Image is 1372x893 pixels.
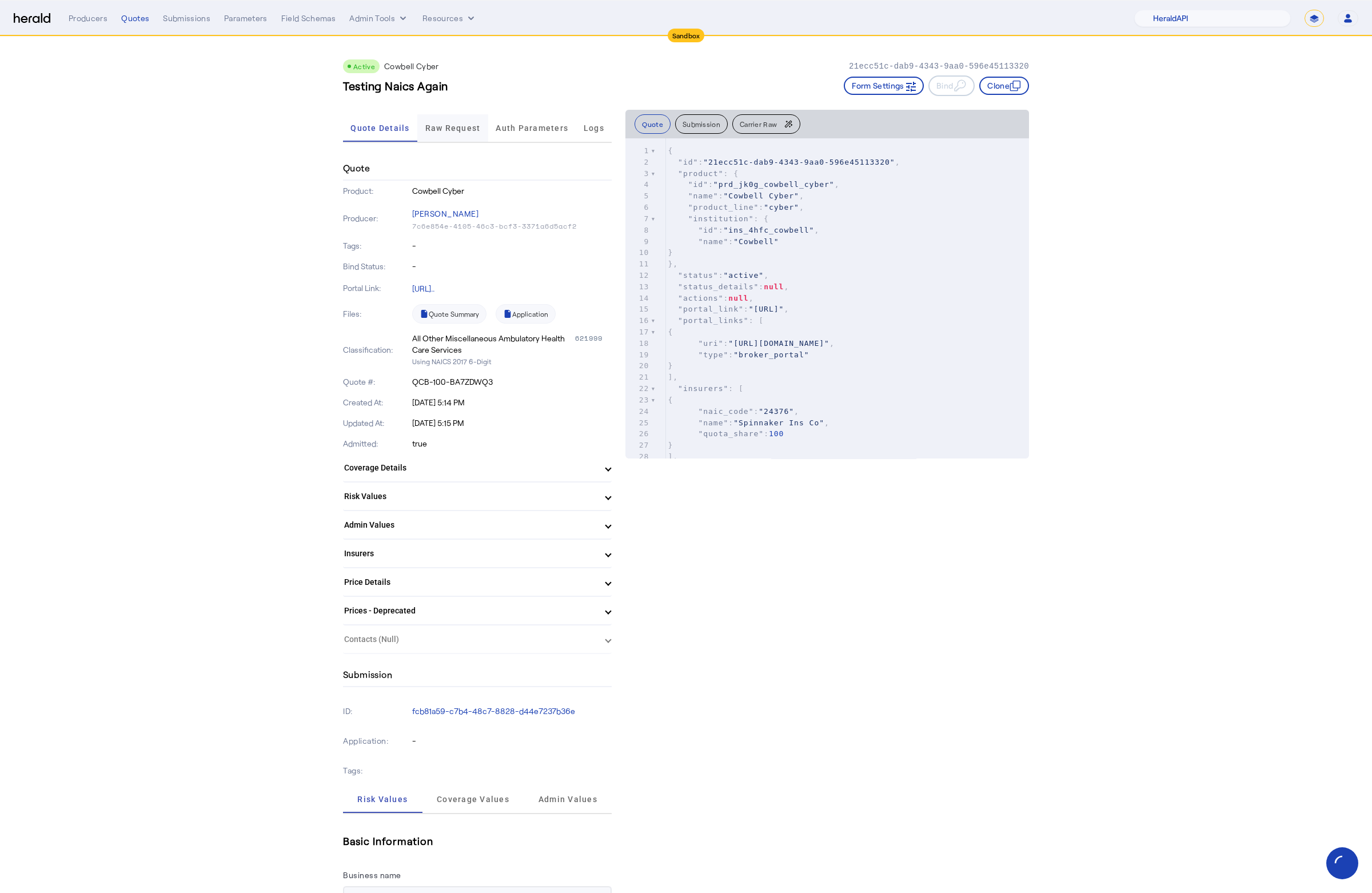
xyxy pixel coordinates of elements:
p: Updated At: [343,417,410,429]
span: "name" [688,192,719,200]
h4: Submission [343,668,392,681]
span: : , [668,192,804,200]
span: : , [668,282,789,291]
label: Business name [343,870,401,880]
a: Quote Summary [412,304,486,324]
span: Auth Parameters [496,124,568,132]
span: ], [668,373,678,381]
span: "type" [698,350,728,359]
p: Tags: [343,763,410,779]
p: [DATE] 5:15 PM [412,417,612,429]
h5: Basic Information [343,832,612,850]
mat-panel-title: Risk Values [344,491,597,503]
p: 21ecc51c-dab9-4343-9aa0-596e45113320 [849,61,1029,72]
span: "[URL]" [749,305,784,313]
div: 17 [625,326,651,338]
div: 24 [625,406,651,417]
button: Clone [979,77,1029,95]
span: 100 [769,429,784,438]
button: Bind [928,75,975,96]
button: Carrier Raw [732,114,800,134]
mat-expansion-panel-header: Insurers [343,540,612,567]
p: Files: [343,308,410,320]
div: 14 [625,293,651,304]
span: "portal_link" [678,305,744,313]
span: : [668,237,779,246]
span: : [668,429,784,438]
span: "cyber" [764,203,799,212]
p: Bind Status: [343,261,410,272]
button: Submission [675,114,728,134]
div: All Other Miscellaneous Ambulatory Health Care Services [412,333,573,356]
span: } [668,248,673,257]
span: "naic_code" [698,407,753,416]
span: "id" [678,158,698,166]
span: "24376" [759,407,794,416]
span: null [764,282,784,291]
span: : , [668,339,834,348]
p: - [412,261,612,272]
span: } [668,361,673,370]
img: Herald Logo [14,13,50,24]
p: Portal Link: [343,282,410,294]
mat-panel-title: Admin Values [344,519,597,531]
div: 21 [625,372,651,383]
div: 4 [625,179,651,190]
div: 2 [625,157,651,168]
mat-expansion-panel-header: Prices - Deprecated [343,597,612,624]
span: "portal_links" [678,316,749,325]
span: "prd_jk0g_cowbell_cyber" [713,180,835,189]
p: - [412,735,612,747]
div: 13 [625,281,651,293]
mat-expansion-panel-header: Risk Values [343,483,612,510]
span: Raw Request [425,124,481,132]
mat-panel-title: Prices - Deprecated [344,605,597,617]
a: Application [496,304,556,324]
p: Cowbell Cyber [412,185,612,197]
div: 15 [625,304,651,315]
span: Admin Values [539,795,597,803]
span: : , [668,203,804,212]
span: Quote Details [350,124,409,132]
span: "Cowbell Cyber" [724,192,799,200]
span: "institution" [688,214,754,223]
div: 12 [625,270,651,281]
button: Quote [635,114,671,134]
p: [PERSON_NAME] [412,206,612,222]
span: "status" [678,271,719,280]
div: 16 [625,315,651,326]
div: 10 [625,247,651,258]
p: QCB-100-BA7ZDWQ3 [412,376,612,388]
span: null [728,294,748,302]
span: "insurers" [678,384,728,393]
mat-panel-title: Insurers [344,548,597,560]
p: ID: [343,703,410,719]
span: Active [353,62,375,70]
div: 9 [625,236,651,248]
span: : , [668,226,819,234]
span: : , [668,418,829,427]
span: : { [668,214,769,223]
span: "id" [688,180,708,189]
div: 621999 [575,333,612,356]
span: "active" [724,271,764,280]
span: "Cowbell" [733,237,779,246]
span: : , [668,271,769,280]
span: : , [668,294,753,302]
span: : [ [668,316,764,325]
h3: Testing Naics Again [343,78,448,94]
p: Quote #: [343,376,410,388]
div: 5 [625,190,651,202]
div: 6 [625,202,651,213]
span: : , [668,407,799,416]
div: 23 [625,394,651,406]
span: "Spinnaker Ins Co" [733,418,824,427]
span: "uri" [698,339,723,348]
div: 28 [625,451,651,463]
span: Logs [584,124,604,132]
div: 7 [625,213,651,225]
p: Tags: [343,240,410,252]
div: 19 [625,349,651,361]
herald-code-block: quote [625,138,1029,459]
span: Coverage Values [437,795,509,803]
